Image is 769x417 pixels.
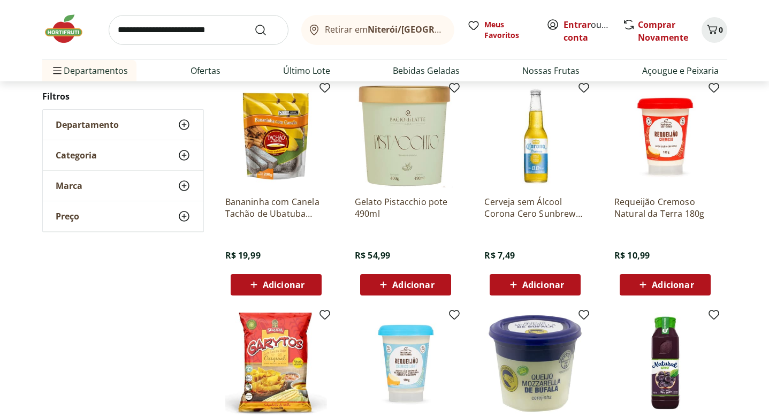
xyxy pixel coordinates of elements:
span: Adicionar [263,280,304,289]
span: R$ 54,99 [355,249,390,261]
button: Menu [51,58,64,84]
span: Adicionar [652,280,694,289]
span: Adicionar [522,280,564,289]
h2: Filtros [42,86,204,107]
span: Marca [56,180,82,191]
img: Requeijão Cremoso Light Natural Da Terra 180g [355,313,456,414]
a: Comprar Novamente [638,19,688,43]
button: Adicionar [490,274,581,295]
a: Entrar [564,19,591,31]
img: Requeijão Cremoso Natural da Terra 180g [614,86,716,187]
a: Último Lote [283,64,330,77]
button: Departamento [43,110,203,140]
a: Bananinha com Canela Tachão de Ubatuba 200g [225,196,327,219]
b: Niterói/[GEOGRAPHIC_DATA] [368,24,490,35]
button: Carrinho [702,17,727,43]
img: Tortilla Chips de Milho Garytos Sequoia 120g [225,313,327,414]
input: search [109,15,288,45]
button: Retirar emNiterói/[GEOGRAPHIC_DATA] [301,15,454,45]
span: R$ 10,99 [614,249,650,261]
a: Gelato Pistacchio pote 490ml [355,196,456,219]
img: Queijo Mozarella de Búfala Búfalo Dourado 150g [484,313,586,414]
span: Departamento [56,119,119,130]
a: Nossas Frutas [522,64,580,77]
a: Açougue e Peixaria [642,64,719,77]
button: Preço [43,201,203,231]
span: Categoria [56,150,97,161]
button: Adicionar [360,274,451,295]
button: Marca [43,171,203,201]
img: Hortifruti [42,13,96,45]
span: R$ 7,49 [484,249,515,261]
a: Criar conta [564,19,622,43]
img: Gelato Pistacchio pote 490ml [355,86,456,187]
span: Adicionar [392,280,434,289]
span: 0 [719,25,723,35]
span: R$ 19,99 [225,249,261,261]
a: Ofertas [191,64,220,77]
span: Departamentos [51,58,128,84]
a: Requeijão Cremoso Natural da Terra 180g [614,196,716,219]
button: Categoria [43,140,203,170]
span: ou [564,18,611,44]
a: Meus Favoritos [467,19,534,41]
button: Adicionar [620,274,711,295]
span: Meus Favoritos [484,19,534,41]
img: Bananinha com Canela Tachão de Ubatuba 200g [225,86,327,187]
span: Retirar em [325,25,443,34]
img: Suco de Uva Natural One 900ml [614,313,716,414]
span: Preço [56,211,79,222]
img: Cerveja sem Álcool Corona Cero Sunbrew Long Neck 330ml [484,86,586,187]
button: Submit Search [254,24,280,36]
a: Cerveja sem Álcool Corona Cero Sunbrew Long Neck 330ml [484,196,586,219]
a: Bebidas Geladas [393,64,460,77]
button: Adicionar [231,274,322,295]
